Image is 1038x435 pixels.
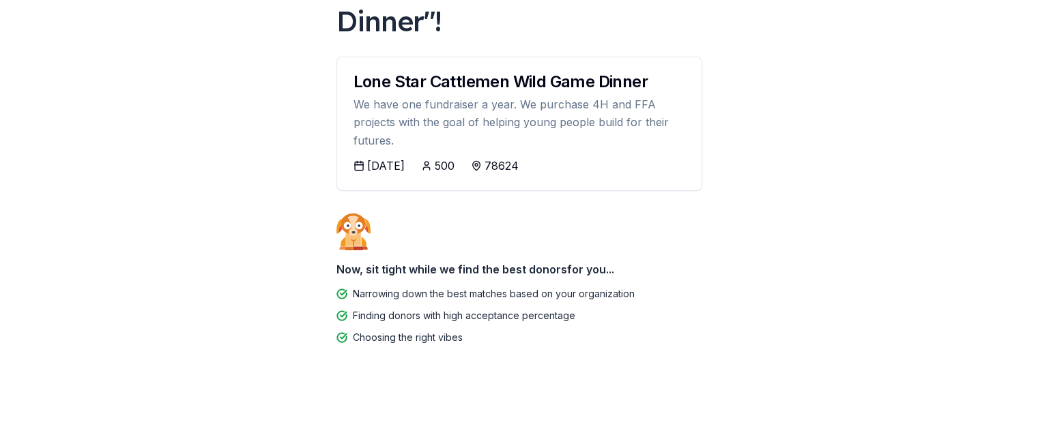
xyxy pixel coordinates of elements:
[353,286,635,302] div: Narrowing down the best matches based on your organization
[336,213,371,250] img: Dog waiting patiently
[485,157,519,174] div: 78624
[353,307,575,324] div: Finding donors with high acceptance percentage
[367,157,405,174] div: [DATE]
[435,157,455,174] div: 500
[353,329,463,346] div: Choosing the right vibes
[336,256,702,283] div: Now, sit tight while we find the best donors for you...
[354,74,685,90] div: Lone Star Cattlemen Wild Game Dinner
[354,95,685,149] div: We have one fundraiser a year. We purchase 4H and FFA projects with the goal of helping young peo...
